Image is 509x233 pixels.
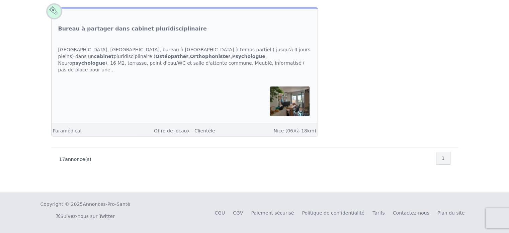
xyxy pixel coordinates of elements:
strong: cabinet [94,54,114,59]
a: Paiement sécurisé [251,210,294,216]
div: [GEOGRAPHIC_DATA], [GEOGRAPHIC_DATA], bureau à [GEOGRAPHIC_DATA] à temps partiel ( jusqu'à 4 jour... [52,40,318,80]
a: CGU [215,210,225,216]
a: Plan du site [437,210,465,216]
a: Politique de confidentialité [302,210,364,216]
strong: Psychologue [232,54,265,59]
a: Annonces-Pro-Santé [83,201,130,208]
nav: Pagination [436,152,450,165]
span: (à 18km) [295,128,316,133]
a: Contactez-nous [393,210,429,216]
a: CGV [233,210,243,216]
strong: Ostéopathe [155,54,186,59]
p: annonce(s) [59,156,91,163]
div: Copyright © 2025 [40,201,130,208]
a: Paramédical [53,128,82,133]
a: Tarifs [372,210,385,216]
span: 1 [442,155,445,162]
span: 17 [59,157,65,162]
a: Nice (06)(à 18km) [273,128,316,133]
a: Bureau à partager dans cabinet pluridisciplinaire [58,25,207,33]
img: Bureau à partager dans cabinet pluridisciplinaire [270,86,310,116]
strong: Orthophoniste [190,54,228,59]
a: Offre de locaux - Clientèle [154,128,215,133]
strong: psychologue [72,60,105,66]
a: Suivez-nous sur Twitter [56,214,115,219]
